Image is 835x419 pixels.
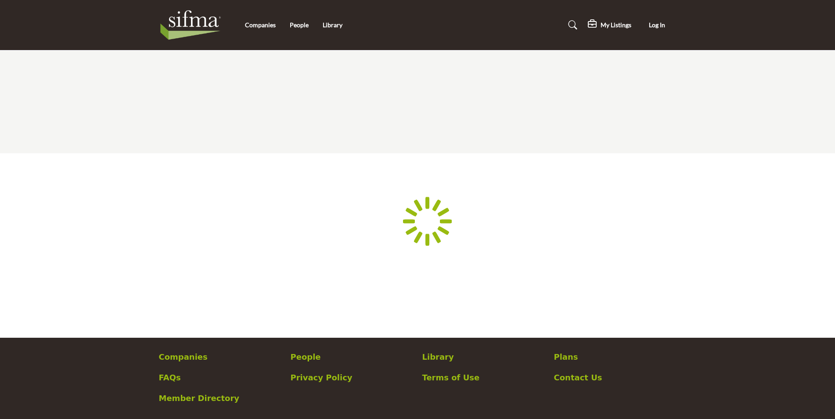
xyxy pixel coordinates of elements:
button: Log In [638,17,677,33]
a: Companies [159,351,281,363]
a: Terms of Use [422,372,545,383]
a: Privacy Policy [291,372,413,383]
a: People [291,351,413,363]
a: Library [422,351,545,363]
a: Library [323,21,342,29]
h5: My Listings [601,21,631,29]
a: Companies [245,21,276,29]
span: Log In [649,21,665,29]
a: Plans [554,351,677,363]
a: Member Directory [159,392,281,404]
img: Site Logo [159,7,227,43]
a: Search [560,18,583,32]
a: People [290,21,309,29]
div: My Listings [588,20,631,30]
a: Contact Us [554,372,677,383]
a: FAQs [159,372,281,383]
